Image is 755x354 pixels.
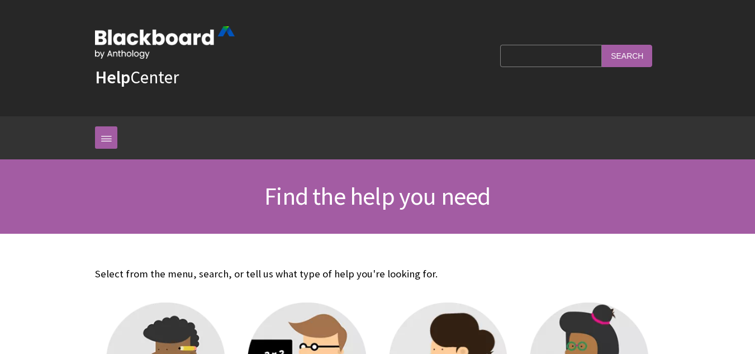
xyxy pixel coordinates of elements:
[264,181,490,211] span: Find the help you need
[95,66,179,88] a: HelpCenter
[95,26,235,59] img: Blackboard by Anthology
[602,45,652,67] input: Search
[95,267,660,281] p: Select from the menu, search, or tell us what type of help you're looking for.
[95,66,130,88] strong: Help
